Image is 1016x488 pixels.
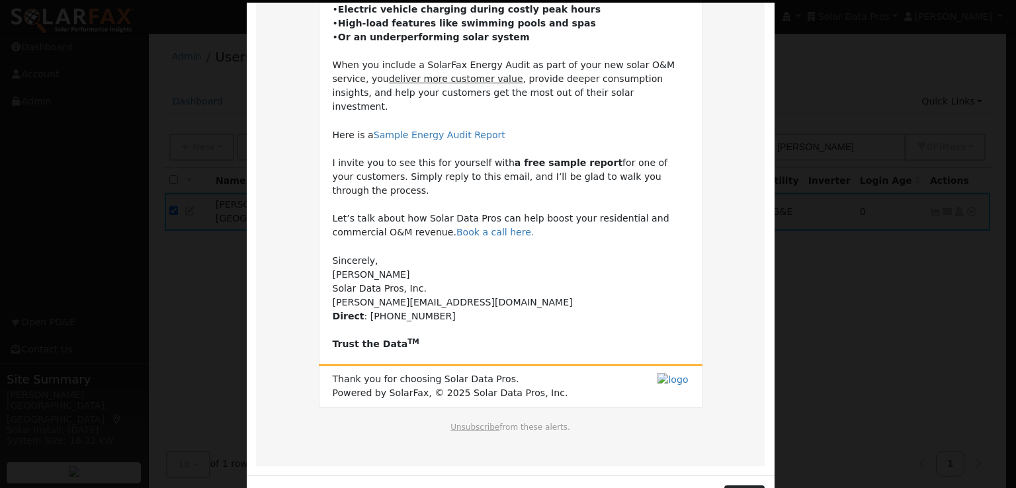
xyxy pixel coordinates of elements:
b: Or an underperforming solar system [338,32,530,42]
td: from these alerts. [332,421,689,446]
b: a free sample report [515,157,622,168]
b: Direct [333,311,364,321]
sup: TM [407,337,419,345]
u: deliver more customer value [389,73,523,84]
b: Electric vehicle charging during costly peak hours [338,4,601,15]
b: Trust the Data [333,339,419,349]
a: Unsubscribe [450,423,499,432]
img: logo [657,373,688,387]
span: Thank you for choosing Solar Data Pros. Powered by SolarFax, © 2025 Solar Data Pros, Inc. [333,372,568,400]
b: High-load features like swimming pools and spas [338,18,596,28]
a: Sample Energy Audit Report [374,130,505,140]
a: Book a call here. [456,227,534,237]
